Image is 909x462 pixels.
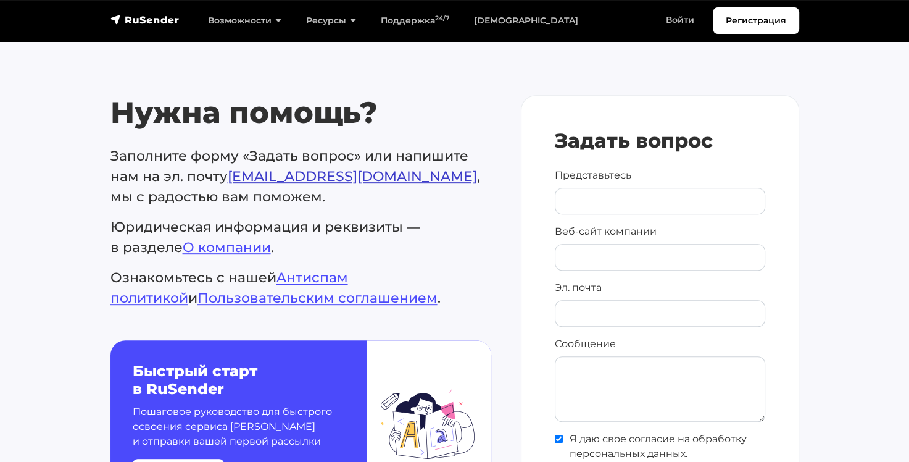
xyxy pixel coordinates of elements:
img: RuSender [110,14,180,26]
a: Войти [654,7,707,33]
p: Юридическая информация и реквизиты — в разделе . [110,217,491,258]
a: [DEMOGRAPHIC_DATA] [462,8,591,33]
label: Эл. почта [555,280,602,295]
a: Регистрация [713,7,799,34]
a: Поддержка24/7 [368,8,462,33]
a: О компании [183,239,271,256]
sup: 24/7 [435,14,449,22]
a: Ресурсы [294,8,368,33]
input: Я даю свое согласие на обработку персональных данных. [555,435,563,443]
label: Сообщение [555,337,616,351]
a: [EMAIL_ADDRESS][DOMAIN_NAME] [228,168,477,185]
span: Я даю свое согласие на обработку персональных данных. [555,432,765,461]
h4: Задать вопрос [555,129,765,153]
p: Пошаговое руководство для быстрого освоения сервиса [PERSON_NAME] и отправки вашей первой рассылки [133,405,337,449]
p: Заполните форму «Задать вопрос» или напишите нам на эл. почту , мы с радостью вам поможем. [110,146,491,207]
h5: Быстрый старт в RuSender [133,363,337,398]
a: Пользовательским соглашением [197,290,438,306]
h2: Нужна помощь? [110,95,491,131]
label: Веб-сайт компании [555,224,657,239]
a: Возможности [196,8,294,33]
a: Aнтиспам политикой [110,269,348,306]
label: Представьтесь [555,168,631,183]
p: Ознакомьтесь с нашей и . [110,267,491,308]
